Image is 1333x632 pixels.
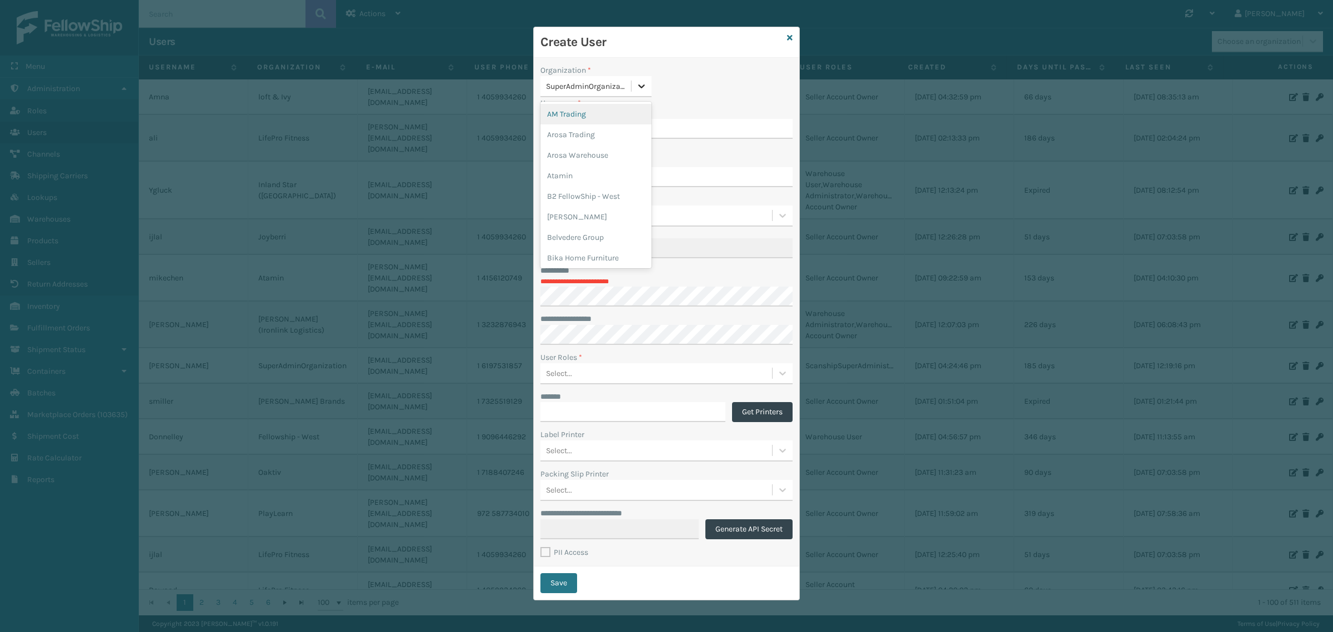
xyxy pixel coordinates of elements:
[540,64,591,76] label: Organization
[540,104,652,124] div: AM Trading
[540,186,652,207] div: B2 FellowShip - West
[540,207,652,227] div: [PERSON_NAME]
[540,165,652,186] div: Atamin
[540,109,793,119] p: The Username is required.
[546,367,572,379] div: Select...
[540,429,584,440] label: Label Printer
[540,573,577,593] button: Save
[546,484,572,496] div: Select...
[546,81,632,92] div: SuperAdminOrganization
[540,227,652,248] div: Belvedere Group
[546,445,572,457] div: Select...
[540,352,582,363] label: User Roles
[540,548,588,557] label: PII Access
[540,248,652,268] div: Bika Home Furniture
[540,157,793,167] p: The E-mail is required.
[540,34,783,51] h3: Create User
[540,145,652,165] div: Arosa Warehouse
[540,124,652,145] div: Arosa Trading
[540,468,609,480] label: Packing Slip Printer
[732,402,793,422] button: Get Printers
[705,519,793,539] button: Generate API Secret
[540,97,581,109] label: Username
